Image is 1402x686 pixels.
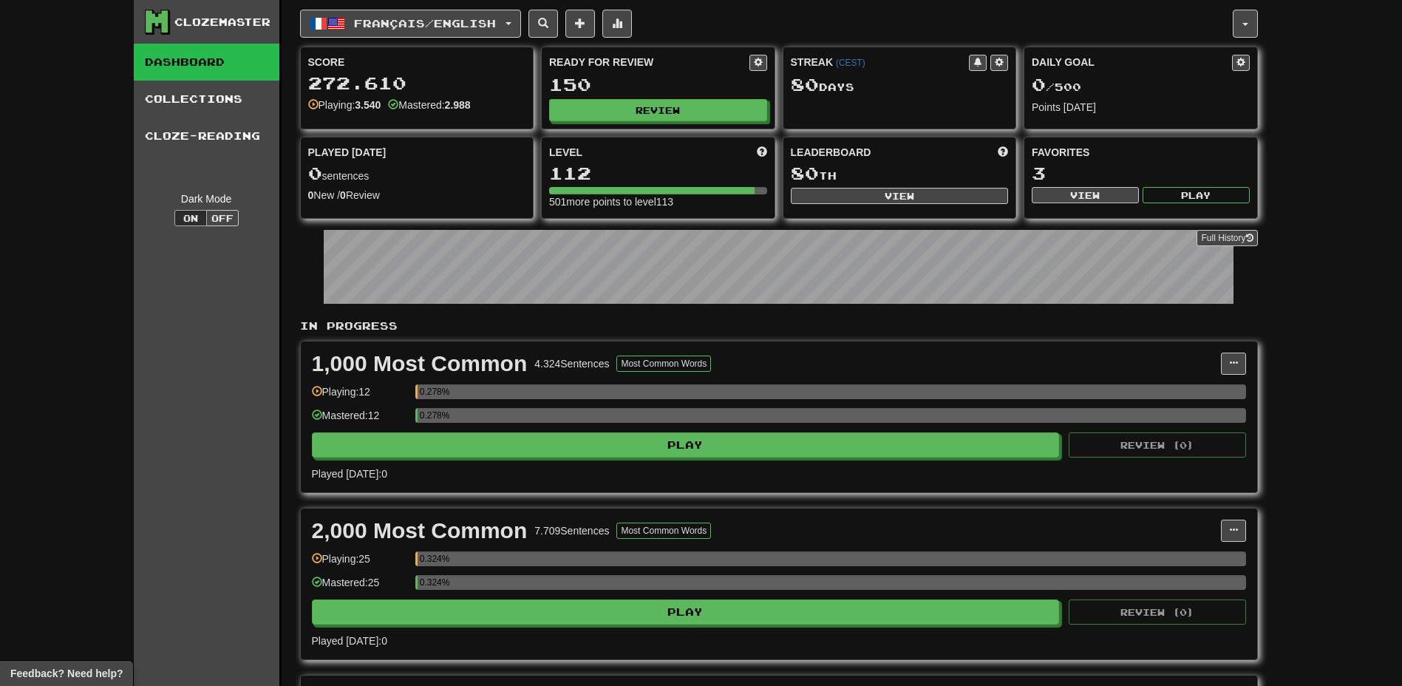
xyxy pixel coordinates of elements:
div: 3 [1032,164,1250,183]
span: 0 [308,163,322,183]
button: Français/English [300,10,521,38]
div: 1,000 Most Common [312,353,528,375]
div: Mastered: 12 [312,408,408,432]
span: 0 [1032,74,1046,95]
a: Full History [1197,230,1257,246]
a: Collections [134,81,279,118]
strong: 0 [308,189,314,201]
a: Dashboard [134,44,279,81]
button: Most Common Words [616,523,711,539]
span: 80 [791,74,819,95]
button: Play [312,432,1060,458]
span: Français / English [354,17,496,30]
span: Played [DATE]: 0 [312,468,387,480]
div: Dark Mode [145,191,268,206]
div: Playing: 12 [312,384,408,409]
div: Ready for Review [549,55,749,69]
button: Off [206,210,239,226]
span: Score more points to level up [757,145,767,160]
div: 112 [549,164,767,183]
span: 80 [791,163,819,183]
span: This week in points, UTC [998,145,1008,160]
button: Search sentences [528,10,558,38]
div: 7.709 Sentences [534,523,609,538]
div: 2,000 Most Common [312,520,528,542]
span: Played [DATE]: 0 [312,635,387,647]
div: Score [308,55,526,69]
div: New / Review [308,188,526,203]
button: View [1032,187,1139,203]
button: On [174,210,207,226]
span: Leaderboard [791,145,871,160]
button: More stats [602,10,632,38]
div: Playing: 25 [312,551,408,576]
div: Day s [791,75,1009,95]
button: Play [1143,187,1250,203]
span: Level [549,145,582,160]
div: Clozemaster [174,15,270,30]
div: Mastered: 25 [312,575,408,600]
a: Cloze-Reading [134,118,279,154]
strong: 2.988 [445,99,471,111]
button: Review (0) [1069,432,1246,458]
div: Points [DATE] [1032,100,1250,115]
div: 4.324 Sentences [534,356,609,371]
button: Add sentence to collection [565,10,595,38]
div: 501 more points to level 113 [549,194,767,209]
div: 150 [549,75,767,94]
a: (CEST) [836,58,865,68]
div: Mastered: [388,98,470,112]
button: View [791,188,1009,204]
strong: 0 [340,189,346,201]
div: Streak [791,55,970,69]
button: Most Common Words [616,356,711,372]
strong: 3.540 [355,99,381,111]
div: 272.610 [308,74,526,92]
div: th [791,164,1009,183]
span: / 500 [1032,81,1081,93]
button: Review (0) [1069,600,1246,625]
span: Open feedback widget [10,666,123,681]
button: Play [312,600,1060,625]
div: sentences [308,164,526,183]
button: Review [549,99,767,121]
div: Playing: [308,98,381,112]
p: In Progress [300,319,1258,333]
span: Played [DATE] [308,145,387,160]
div: Daily Goal [1032,55,1232,71]
div: Favorites [1032,145,1250,160]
